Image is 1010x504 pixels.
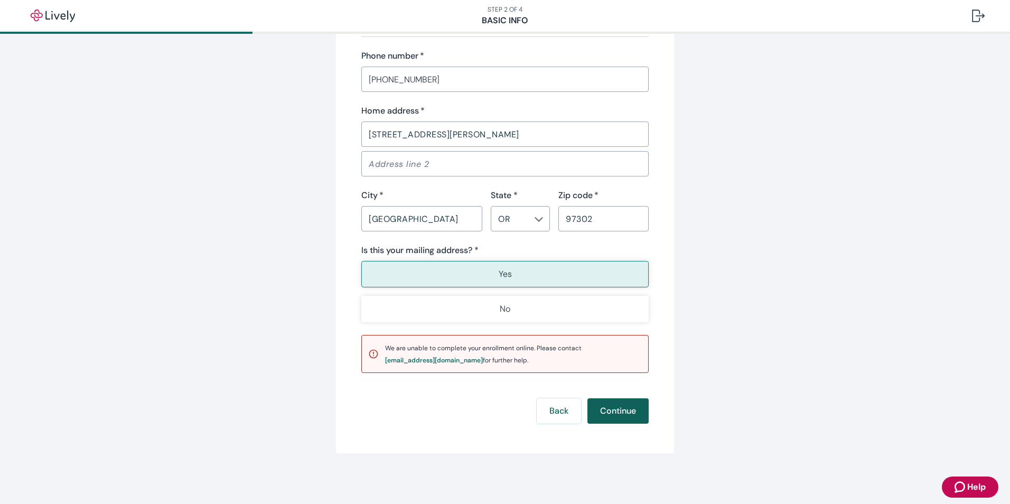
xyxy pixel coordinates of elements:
[385,357,483,363] div: [EMAIL_ADDRESS][DOMAIN_NAME]
[558,189,598,202] label: Zip code
[361,189,384,202] label: City
[964,3,993,29] button: Log out
[942,477,998,498] button: Zendesk support iconHelp
[491,189,518,202] label: State *
[361,244,479,257] label: Is this your mailing address? *
[967,481,986,493] span: Help
[385,344,582,365] span: We are unable to complete your enrollment online. Please contact for further help.
[537,398,581,424] button: Back
[361,208,482,229] input: City
[361,296,649,322] button: No
[385,357,483,363] a: support email
[23,10,82,22] img: Lively
[558,208,649,229] input: Zip code
[361,69,649,90] input: (555) 555-5555
[955,481,967,493] svg: Zendesk support icon
[535,215,543,223] svg: Chevron icon
[500,303,510,315] p: No
[494,211,529,226] input: --
[361,105,425,117] label: Home address
[361,153,649,174] input: Address line 2
[534,214,544,225] button: Open
[587,398,649,424] button: Continue
[361,124,649,145] input: Address line 1
[361,261,649,287] button: Yes
[499,268,512,281] p: Yes
[361,50,424,62] label: Phone number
